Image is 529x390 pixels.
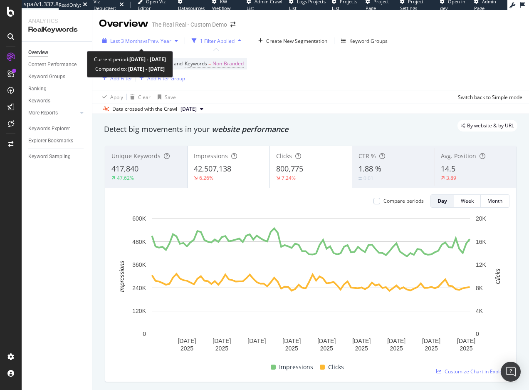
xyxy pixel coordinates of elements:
[445,368,509,375] span: Customize Chart in Explorer
[147,75,185,82] div: Add Filter Group
[110,37,143,45] span: Last 3 Months
[178,338,196,344] text: [DATE]
[127,65,165,72] b: [DATE] - [DATE]
[28,72,65,81] div: Keyword Groups
[28,17,85,25] div: Analytics
[99,17,148,31] div: Overview
[28,84,47,93] div: Ranking
[28,72,86,81] a: Keyword Groups
[132,308,146,314] text: 120K
[28,60,77,69] div: Content Performance
[28,109,78,117] a: More Reports
[320,345,333,352] text: 2025
[132,215,146,222] text: 600K
[110,75,132,82] div: Add Filter
[476,261,487,268] text: 12K
[215,345,228,352] text: 2025
[99,73,132,83] button: Add Filter
[28,48,86,57] a: Overview
[436,368,509,375] a: Customize Chart in Explorer
[247,338,266,344] text: [DATE]
[266,37,327,45] div: Create New Segmentation
[28,152,86,161] a: Keyword Sampling
[143,37,171,45] span: vs Prev. Year
[185,60,207,67] span: Keywords
[28,97,86,105] a: Keywords
[188,34,245,47] button: 1 Filter Applied
[28,137,86,145] a: Explorer Bookmarks
[476,308,483,314] text: 4K
[358,177,362,180] img: Equal
[425,345,438,352] text: 2025
[230,22,235,27] div: arrow-right-arrow-left
[358,152,376,160] span: CTR %
[476,215,487,222] text: 20K
[28,124,86,133] a: Keywords Explorer
[112,214,509,359] svg: A chart.
[28,48,48,57] div: Overview
[460,345,473,352] text: 2025
[390,345,403,352] text: 2025
[200,37,235,45] div: 1 Filter Applied
[143,330,146,337] text: 0
[180,345,193,352] text: 2025
[28,109,58,117] div: More Reports
[387,338,405,344] text: [DATE]
[152,20,227,29] div: The Real Real - Custom Demo
[441,164,455,174] span: 14.5
[282,174,296,181] div: 7.24%
[457,338,475,344] text: [DATE]
[476,285,483,291] text: 8K
[194,164,231,174] span: 42,507,138
[154,90,176,104] button: Save
[119,261,125,292] text: Impressions
[355,345,368,352] text: 2025
[28,84,86,93] a: Ranking
[358,164,381,174] span: 1.88 %
[111,152,161,160] span: Unique Keywords
[180,105,197,113] span: 2025 Jul. 22nd
[494,268,501,284] text: Clicks
[455,90,522,104] button: Switch back to Simple mode
[501,362,521,382] div: Open Intercom Messenger
[28,25,85,35] div: RealKeywords
[99,34,181,47] button: Last 3 MonthsvsPrev. Year
[132,238,146,245] text: 480K
[95,64,165,74] div: Compared to:
[457,120,517,132] div: legacy label
[28,137,73,145] div: Explorer Bookmarks
[111,164,138,174] span: 417,840
[110,94,123,101] div: Apply
[487,197,502,204] div: Month
[174,60,183,67] span: and
[194,152,228,160] span: Impressions
[59,2,81,8] div: ReadOnly:
[132,285,146,291] text: 240K
[94,55,166,64] div: Current period:
[458,94,522,101] div: Switch back to Simple mode
[28,124,70,133] div: Keywords Explorer
[99,90,123,104] button: Apply
[279,362,313,372] span: Impressions
[338,34,391,47] button: Keyword Groups
[165,94,176,101] div: Save
[438,197,447,204] div: Day
[132,261,146,268] text: 360K
[349,37,388,45] div: Keyword Groups
[28,152,71,161] div: Keyword Sampling
[454,194,481,208] button: Week
[446,174,456,181] div: 3.89
[252,34,331,47] button: Create New Segmentation
[328,362,344,372] span: Clicks
[28,60,86,69] a: Content Performance
[28,97,50,105] div: Keywords
[467,123,514,128] span: By website & by URL
[430,194,454,208] button: Day
[282,338,301,344] text: [DATE]
[112,105,177,113] div: Data crossed with the Crawl
[213,338,231,344] text: [DATE]
[276,152,292,160] span: Clicks
[481,194,509,208] button: Month
[129,56,166,63] b: [DATE] - [DATE]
